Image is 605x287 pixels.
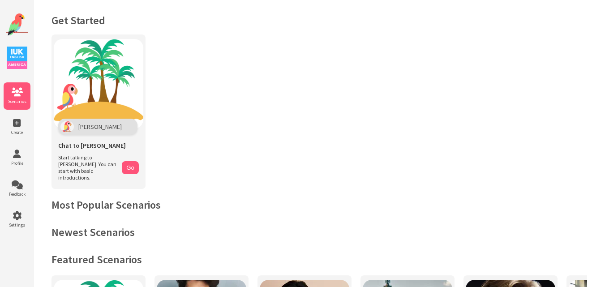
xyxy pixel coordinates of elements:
span: Scenarios [4,99,30,104]
h1: Get Started [51,13,587,27]
span: Start talking to [PERSON_NAME]. You can start with basic introductions. [58,154,117,181]
h2: Newest Scenarios [51,225,587,239]
button: Go [122,161,139,174]
span: Feedback [4,191,30,197]
span: Settings [4,222,30,228]
span: Create [4,129,30,135]
h2: Most Popular Scenarios [51,198,587,212]
span: Profile [4,160,30,166]
img: Website Logo [6,13,28,36]
span: [PERSON_NAME] [78,123,122,131]
span: Chat to [PERSON_NAME] [58,141,126,150]
img: Chat with Polly [54,39,143,129]
img: IUK Logo [7,47,27,69]
img: Polly [60,121,74,133]
h2: Featured Scenarios [51,253,587,266]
